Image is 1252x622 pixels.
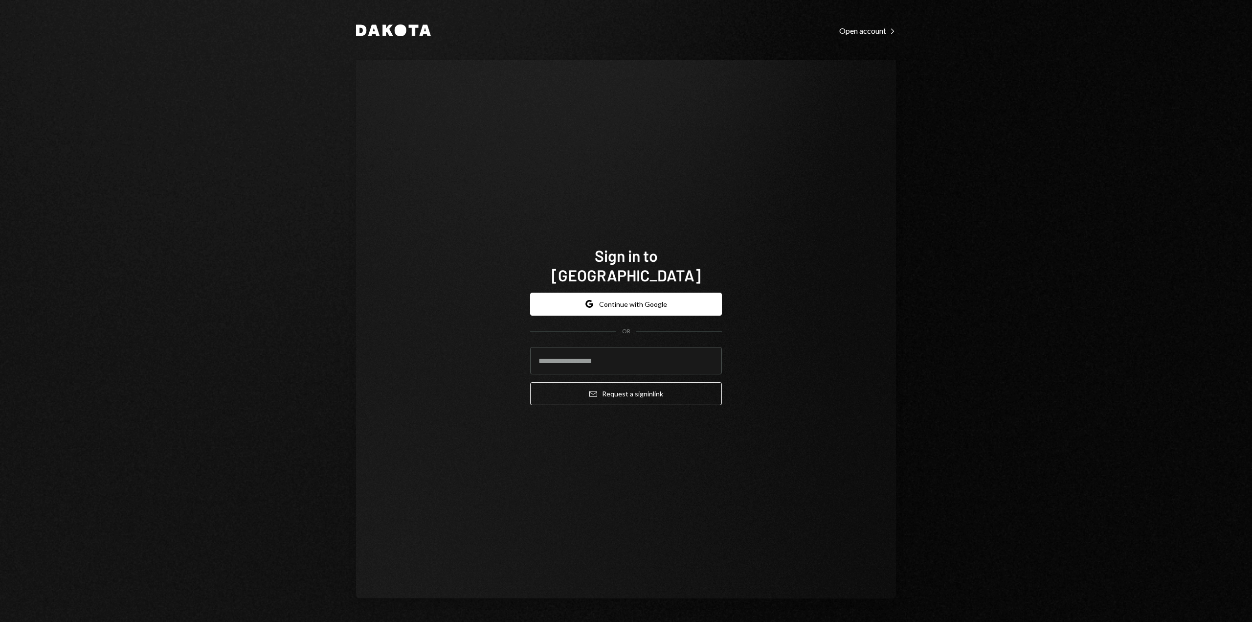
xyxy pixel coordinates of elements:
[622,327,630,336] div: OR
[530,246,722,285] h1: Sign in to [GEOGRAPHIC_DATA]
[839,26,896,36] div: Open account
[839,25,896,36] a: Open account
[530,382,722,405] button: Request a signinlink
[530,293,722,316] button: Continue with Google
